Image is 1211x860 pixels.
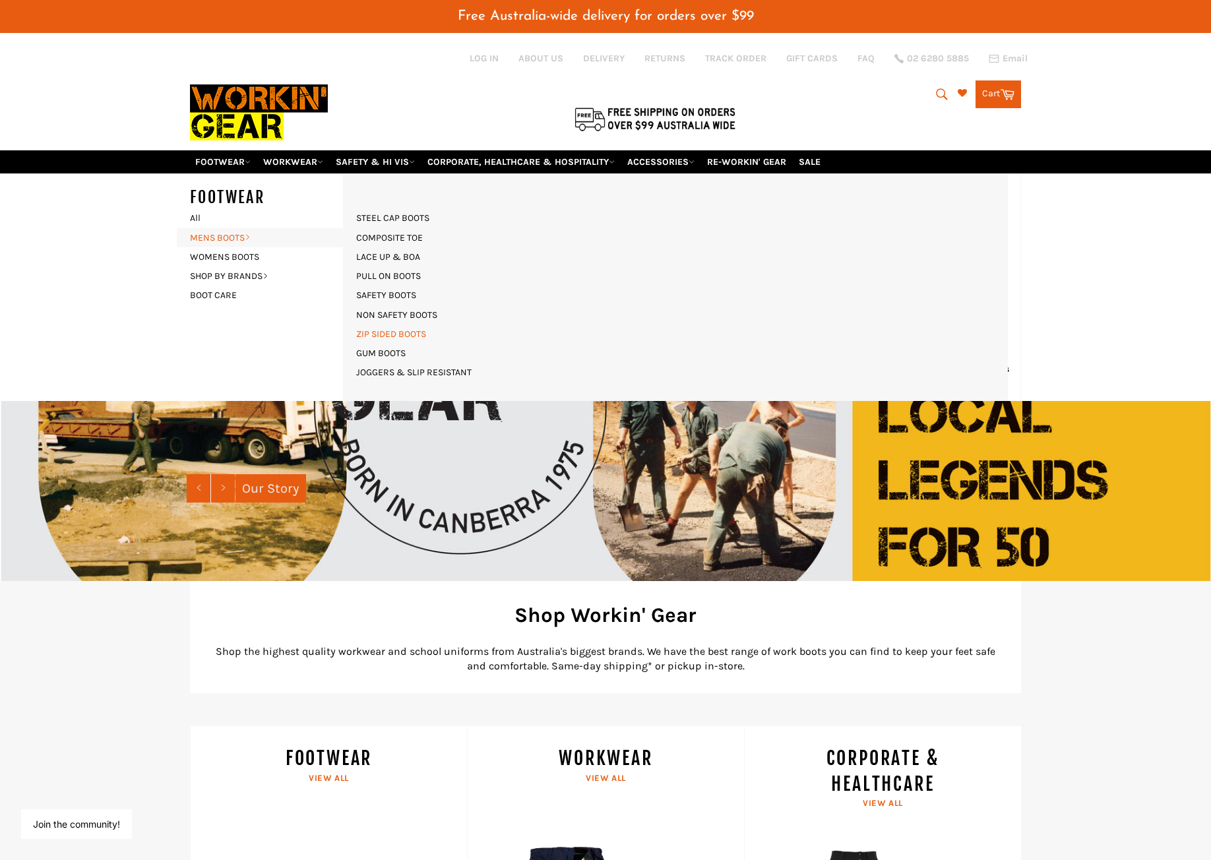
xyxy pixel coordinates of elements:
a: GUM BOOTS [350,344,412,363]
a: Log in [470,53,499,64]
a: ZIP SIDED BOOTS [350,324,433,344]
h2: Shop Workin' Gear [210,601,1001,629]
a: WOMENS BOOTS [183,247,343,266]
a: NON SAFETY BOOTS [350,305,444,324]
h5: FOOTWEAR [190,187,356,208]
span: 02 6280 5885 [907,54,969,63]
a: SAFETY BOOTS [350,286,423,305]
a: RETURNS [644,52,685,65]
a: ACCESSORIES [622,150,700,173]
a: SAFETY & HI VIS [330,150,420,173]
a: 02 6280 5885 [894,54,969,63]
img: Workin Gear leaders in Workwear, Safety Boots, PPE, Uniforms. Australia's No.1 in Workwear [190,75,328,150]
a: Our Story [235,474,306,503]
span: Free Australia-wide delivery for orders over $99 [458,9,754,23]
a: FOOTWEAR [190,150,256,173]
a: FAQ [857,52,875,65]
a: RE-WORKIN' GEAR [702,150,792,173]
a: COMPOSITE TOE [350,228,429,247]
a: ABOUT US [518,52,563,65]
a: All [183,208,356,228]
a: SALE [793,150,826,173]
button: Join the community! [33,818,120,830]
a: SHOP BY BRANDS [183,266,343,286]
a: LACE UP & BOA [350,247,427,266]
a: TRACK ORDER [705,52,766,65]
a: CORPORATE, HEALTHCARE & HOSPITALITY [422,150,620,173]
a: WORKWEAR [258,150,328,173]
a: MENS BOOTS [183,228,343,247]
a: JOGGERS & SLIP RESISTANT [350,363,478,382]
a: GIFT CARDS [786,52,838,65]
a: PULL ON BOOTS [350,266,427,286]
span: Email [1003,54,1028,63]
a: STEEL CAP BOOTS [350,208,436,228]
div: MENS BOOTS [343,173,1008,401]
a: DELIVERY [583,52,625,65]
a: Cart [976,80,1021,108]
a: Email [989,53,1028,64]
img: Flat $9.95 shipping Australia wide [573,105,737,133]
p: Shop the highest quality workwear and school uniforms from Australia's biggest brands. We have th... [210,644,1001,673]
a: BOOT CARE [183,286,343,305]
